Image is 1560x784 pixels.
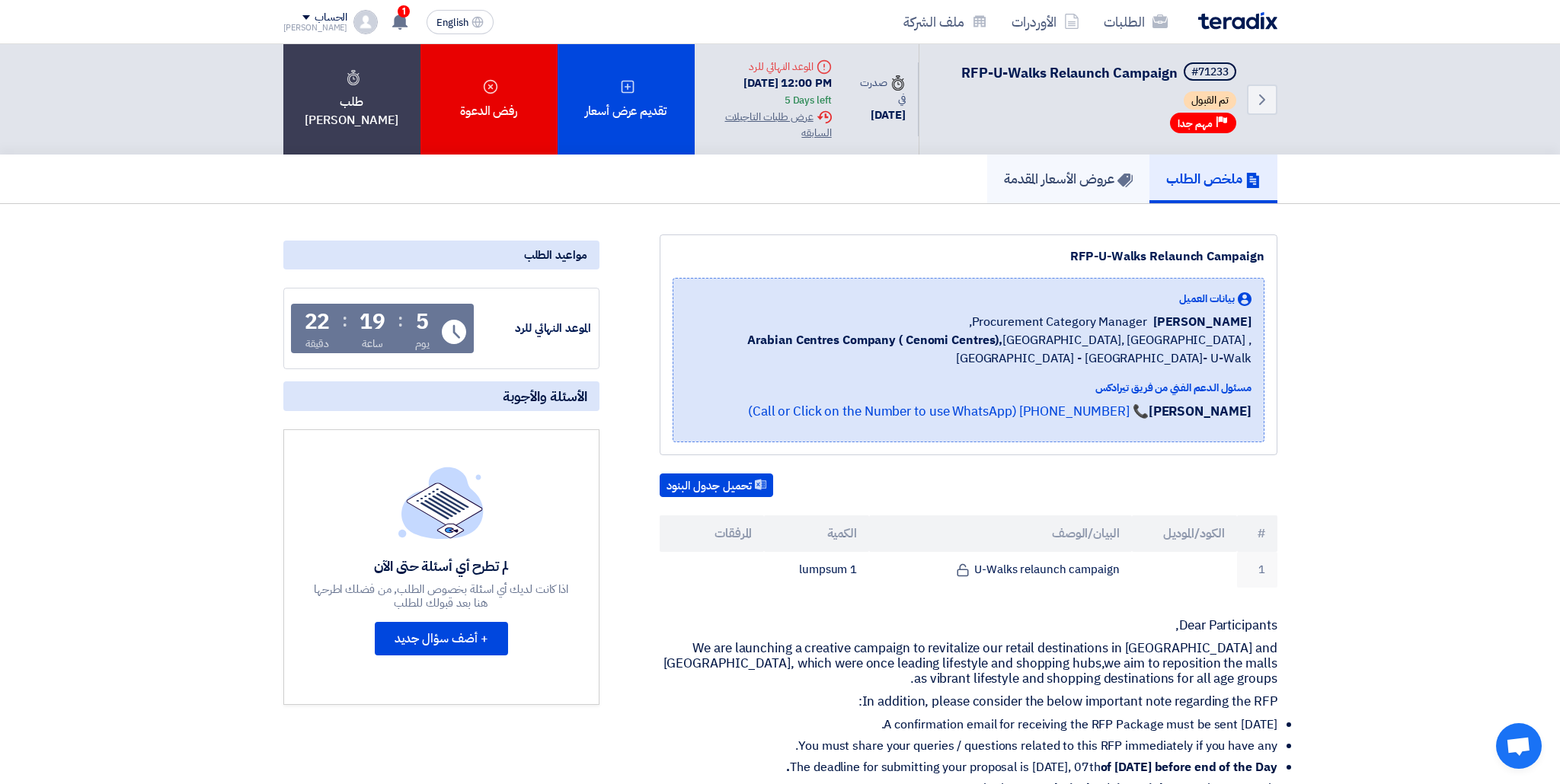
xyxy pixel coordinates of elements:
[1092,4,1180,40] a: الطلبات
[999,4,1092,40] a: الأوردرات
[1149,155,1277,203] a: ملخص الطلب
[283,241,599,269] div: مواعيد الطلب
[987,155,1149,203] a: عروض الأسعار المقدمة
[427,10,494,34] button: English
[686,380,1252,396] div: مسئول الدعم الفني من فريق تيرادكس
[891,4,999,40] a: ملف الشركة
[660,641,1277,687] p: We are launching a creative campaign to revitalize our retail destinations in [GEOGRAPHIC_DATA] a...
[436,18,468,28] span: English
[707,109,832,141] div: عرض طلبات التاجيلات السابقه
[283,44,420,155] div: طلب [PERSON_NAME]
[362,336,384,352] div: ساعة
[1237,552,1277,588] td: 1
[660,618,1277,633] p: Dear Participants,
[961,62,1178,83] span: RFP-U-Walks Relaunch Campaign
[764,552,869,588] td: 1 lumpsum
[353,10,378,34] img: profile_test.png
[1132,515,1237,552] th: الكود/الموديل
[672,760,1277,775] li: The deadline for submitting your proposal is [DATE], 07th
[360,311,385,333] div: 19
[305,311,331,333] div: 22
[312,582,571,610] div: اذا كانت لديك أي اسئلة بخصوص الطلب, من فضلك اطرحها هنا بعد قبولك للطلب
[785,93,832,108] div: 5 Days left
[315,11,347,24] div: الحساب
[747,331,1002,349] b: Arabian Centres Company ( Cenomi Centres),
[869,515,1132,552] th: البيان/الوصف
[375,622,508,655] button: + أضف سؤال جديد
[672,717,1277,732] li: A confirmation email for receiving the RFP Package must be sent [DATE].
[305,336,329,352] div: دقيقة
[398,5,410,18] span: 1
[969,313,1147,331] span: Procurement Category Manager,
[660,515,765,552] th: المرفقات
[1198,12,1277,30] img: Teradix logo
[660,694,1277,709] p: In addition, please consider the below important note regarding the RFP:
[1191,67,1229,78] div: #71233
[856,107,906,124] div: [DATE]
[312,557,571,575] div: لم تطرح أي أسئلة حتى الآن
[415,336,430,352] div: يوم
[1004,170,1133,187] h5: عروض الأسعار المقدمة
[398,307,403,334] div: :
[342,307,347,334] div: :
[416,311,429,333] div: 5
[707,75,832,109] div: [DATE] 12:00 PM
[686,331,1252,368] span: [GEOGRAPHIC_DATA], [GEOGRAPHIC_DATA] ,[GEOGRAPHIC_DATA] - [GEOGRAPHIC_DATA]- U-Walk
[283,24,348,32] div: [PERSON_NAME]
[961,62,1239,84] h5: RFP-U-Walks Relaunch Campaign
[558,44,695,155] div: تقديم عرض أسعار
[477,320,591,337] div: الموعد النهائي للرد
[1496,723,1542,769] a: Open chat
[786,758,1277,776] strong: of [DATE] before end of the Day.
[1149,402,1252,421] strong: [PERSON_NAME]
[1179,291,1235,307] span: بيانات العميل
[869,552,1132,588] td: U-Walks relaunch campaign
[420,44,558,155] div: رفض الدعوة
[1178,116,1213,131] span: مهم جدا
[1153,313,1252,331] span: [PERSON_NAME]
[660,473,773,498] button: تحميل جدول البنود
[503,387,587,405] span: الأسئلة والأجوبة
[398,467,484,538] img: empty_state_list.svg
[672,738,1277,754] li: You must share your queries / questions related to this RFP immediately if you have any.
[764,515,869,552] th: الكمية
[856,75,906,107] div: صدرت في
[1184,91,1236,110] span: تم القبول
[1237,515,1277,552] th: #
[748,402,1149,421] a: 📞 [PHONE_NUMBER] (Call or Click on the Number to use WhatsApp)
[673,247,1264,266] div: RFP-U-Walks Relaunch Campaign
[1166,170,1261,187] h5: ملخص الطلب
[707,59,832,75] div: الموعد النهائي للرد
